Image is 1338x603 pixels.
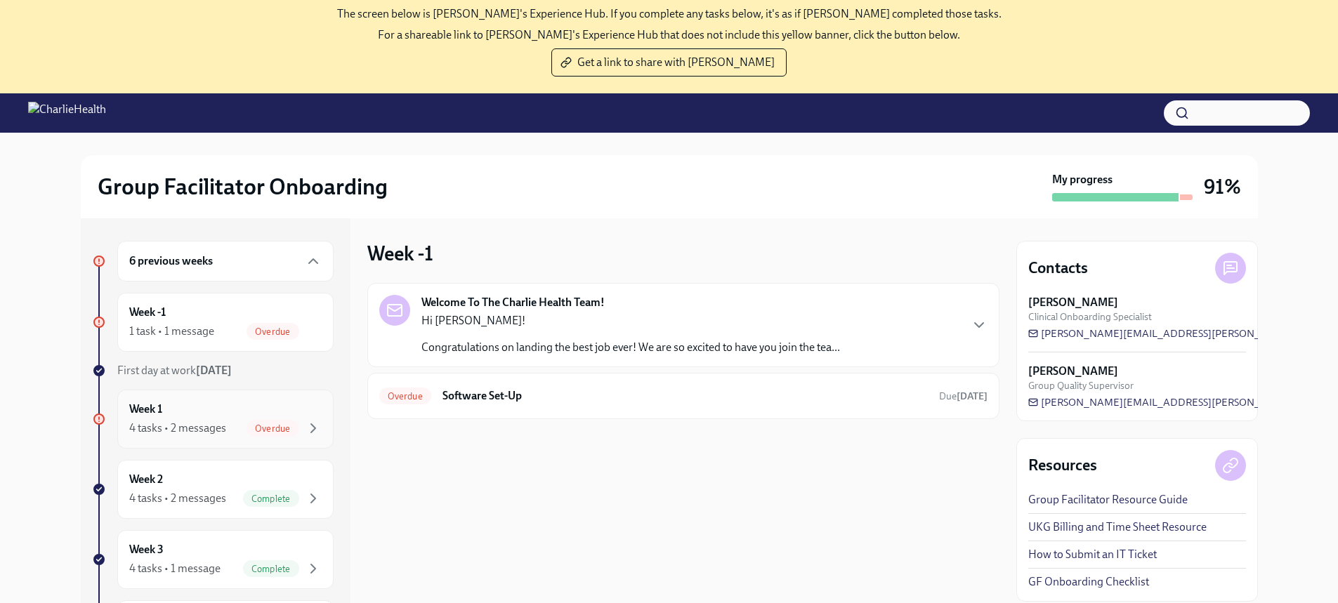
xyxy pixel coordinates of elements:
[442,388,928,404] h6: Software Set-Up
[92,460,334,519] a: Week 24 tasks • 2 messagesComplete
[1052,172,1113,187] strong: My progress
[421,313,840,329] p: Hi [PERSON_NAME]!
[98,173,388,201] h2: Group Facilitator Onboarding
[129,491,226,506] div: 4 tasks • 2 messages
[247,326,299,337] span: Overdue
[379,391,431,402] span: Overdue
[92,363,334,378] a: First day at work[DATE]
[1028,574,1149,590] a: GF Onboarding Checklist
[551,48,787,77] button: Get a link to share with [PERSON_NAME]
[92,293,334,352] a: Week -11 task • 1 messageOverdue
[957,390,988,402] strong: [DATE]
[28,102,106,124] img: CharlieHealth
[421,340,840,355] p: Congratulations on landing the best job ever! We are so excited to have you join the tea...
[117,364,232,377] span: First day at work
[129,324,214,339] div: 1 task • 1 message
[1028,492,1188,508] a: Group Facilitator Resource Guide
[129,542,164,557] h6: Week 3
[1028,310,1152,324] span: Clinical Onboarding Specialist
[1028,295,1118,310] strong: [PERSON_NAME]
[129,420,226,436] div: 4 tasks • 2 messages
[1028,519,1207,535] a: UKG Billing and Time Sheet Resource
[92,530,334,589] a: Week 34 tasks • 1 messageComplete
[92,390,334,449] a: Week 14 tasks • 2 messagesOverdue
[129,305,166,320] h6: Week -1
[563,55,775,69] span: Get a link to share with [PERSON_NAME]
[939,390,988,403] span: August 19th, 2025 10:00
[117,241,334,281] div: 6 previous weeks
[243,564,299,574] span: Complete
[1028,455,1097,476] h4: Resources
[367,241,433,266] h3: Week -1
[129,561,221,576] div: 4 tasks • 1 message
[939,390,988,402] span: Due
[1028,547,1157,562] a: How to Submit an IT Ticket
[337,6,1002,22] p: The screen below is [PERSON_NAME]'s Experience Hub. If you complete any tasks below, it's as if [...
[421,295,605,310] strong: Welcome To The Charlie Health Team!
[129,472,163,487] h6: Week 2
[247,423,299,434] span: Overdue
[1028,364,1118,379] strong: [PERSON_NAME]
[1204,174,1241,199] h3: 91%
[1028,379,1134,392] span: Group Quality Supervisor
[129,402,162,417] h6: Week 1
[378,27,960,43] p: For a shareable link to [PERSON_NAME]'s Experience Hub that does not include this yellow banner, ...
[129,253,213,269] h6: 6 previous weeks
[196,364,232,377] strong: [DATE]
[1028,258,1088,279] h4: Contacts
[379,385,988,407] a: OverdueSoftware Set-UpDue[DATE]
[243,493,299,504] span: Complete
